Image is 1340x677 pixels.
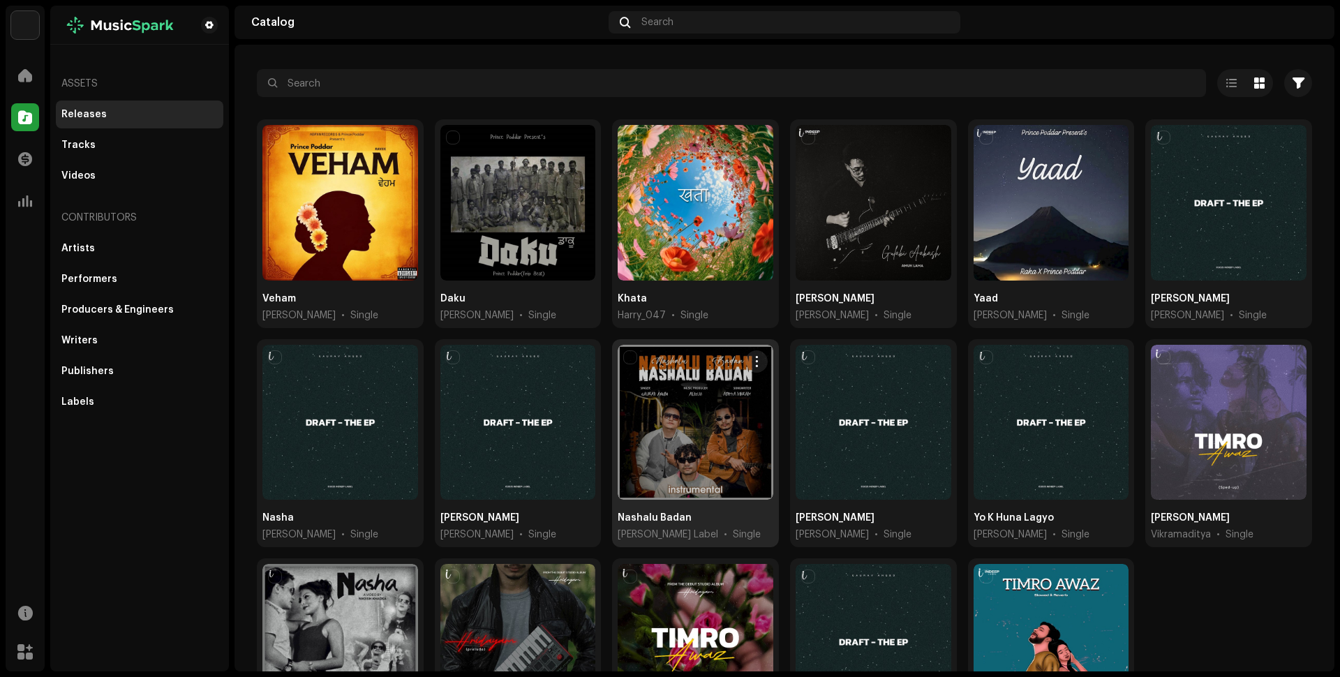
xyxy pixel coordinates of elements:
[61,304,174,315] div: Producers & Engineers
[61,396,94,408] div: Labels
[262,511,294,525] div: Nasha
[1151,308,1224,322] span: Gaurav Angbo
[61,170,96,181] div: Videos
[641,17,673,28] span: Search
[874,528,878,542] span: •
[618,528,718,542] span: Indeep Label
[528,528,556,542] div: Single
[56,162,223,190] re-m-nav-item: Videos
[733,528,761,542] div: Single
[341,308,345,322] span: •
[1239,308,1267,322] div: Single
[251,17,603,28] div: Catalog
[350,528,378,542] div: Single
[519,308,523,322] span: •
[1226,528,1253,542] div: Single
[1230,308,1233,322] span: •
[56,101,223,128] re-m-nav-item: Releases
[61,335,98,346] div: Writers
[440,528,514,542] span: Gaurav Angbo
[262,528,336,542] span: Gaurav Angbo
[262,292,296,306] div: Veham
[440,511,519,525] div: Timro Sahar
[262,308,336,322] span: Prince Poddar
[724,528,727,542] span: •
[56,201,223,235] re-a-nav-header: Contributors
[56,67,223,101] re-a-nav-header: Assets
[61,243,95,254] div: Artists
[884,528,911,542] div: Single
[796,292,874,306] div: Gulabi Aakash
[56,388,223,416] re-m-nav-item: Labels
[61,274,117,285] div: Performers
[1295,11,1318,34] img: 84956892-551e-453d-88dd-d31b4bff97c6
[61,17,179,34] img: b012e8be-3435-4c6f-a0fa-ef5940768437
[1216,528,1220,542] span: •
[680,308,708,322] div: Single
[61,366,114,377] div: Publishers
[341,528,345,542] span: •
[974,511,1054,525] div: Yo K Huna Lagyo
[350,308,378,322] div: Single
[528,308,556,322] div: Single
[1151,292,1230,306] div: Junma Pugne
[671,308,675,322] span: •
[61,140,96,151] div: Tracks
[974,308,1047,322] span: Prince Poddar
[796,528,869,542] span: Gaurav Angbo
[974,292,998,306] div: Yaad
[56,131,223,159] re-m-nav-item: Tracks
[11,11,39,39] img: bc4c4277-71b2-49c5-abdf-ca4e9d31f9c1
[796,308,869,322] span: Amuk Lama
[796,511,874,525] div: Sadhai Bhari Ma
[440,292,466,306] div: Daku
[56,235,223,262] re-m-nav-item: Artists
[56,357,223,385] re-m-nav-item: Publishers
[618,308,666,322] span: Harry_047
[56,327,223,355] re-m-nav-item: Writers
[618,511,692,525] div: Nashalu Badan
[1151,528,1211,542] span: Vikramaditya
[1062,308,1089,322] div: Single
[519,528,523,542] span: •
[440,308,514,322] span: Prince Poddar
[874,308,878,322] span: •
[61,109,107,120] div: Releases
[884,308,911,322] div: Single
[1052,528,1056,542] span: •
[618,292,647,306] div: Khata
[1151,511,1230,525] div: Timro Awaz
[974,528,1047,542] span: Gaurav Angbo
[1062,528,1089,542] div: Single
[1052,308,1056,322] span: •
[56,265,223,293] re-m-nav-item: Performers
[257,69,1206,97] input: Search
[56,296,223,324] re-m-nav-item: Producers & Engineers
